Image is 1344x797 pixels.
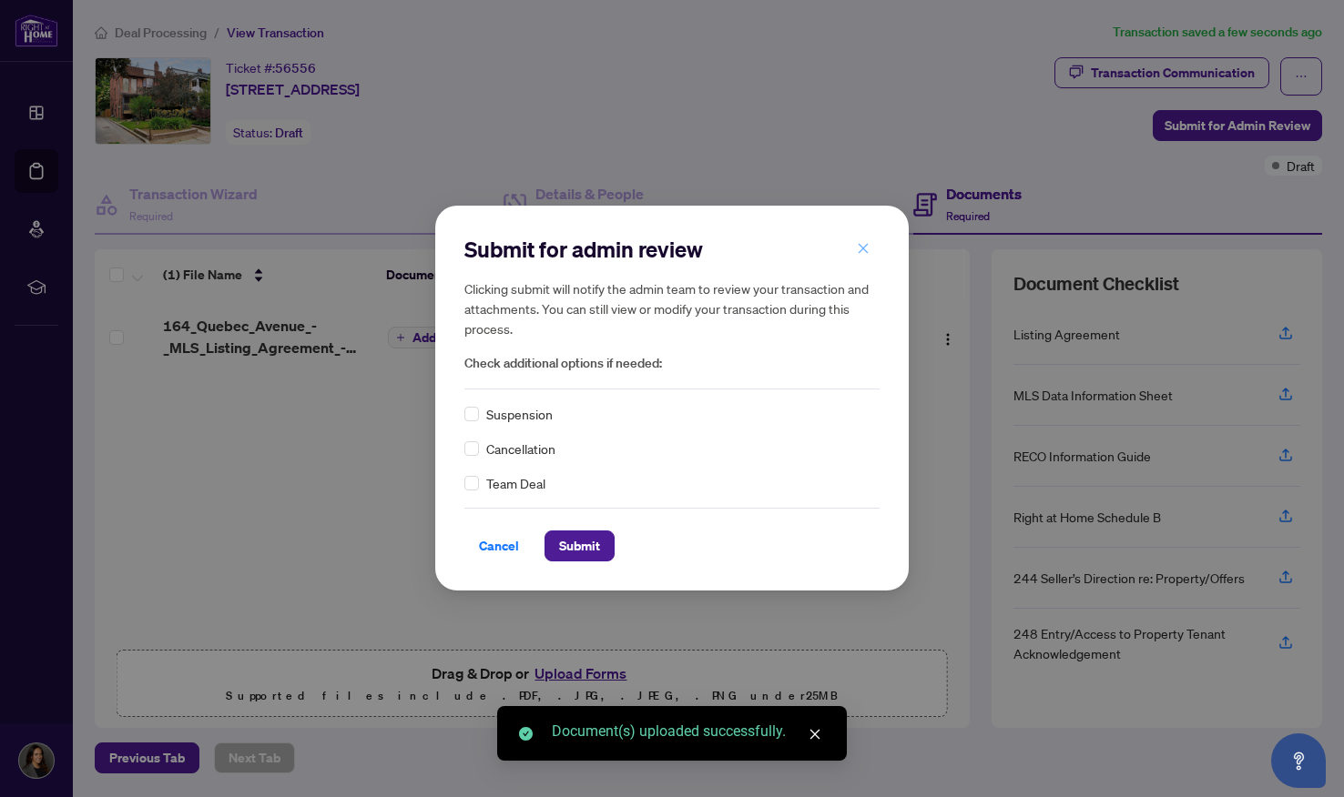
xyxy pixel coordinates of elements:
span: Check additional options if needed: [464,353,880,374]
span: Cancel [479,532,519,561]
span: Submit [559,532,600,561]
span: Suspension [486,405,553,425]
span: close [857,242,870,255]
span: Cancellation [486,439,555,459]
button: Submit [545,531,615,562]
button: Cancel [464,531,534,562]
button: Open asap [1271,733,1326,788]
div: Document(s) uploaded successfully. [552,721,825,742]
a: Close [805,724,825,744]
h2: Submit for admin review [464,235,880,264]
span: Team Deal [486,474,545,494]
span: check-circle [519,727,533,741]
span: close [809,728,821,741]
h5: Clicking submit will notify the admin team to review your transaction and attachments. You can st... [464,278,880,338]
